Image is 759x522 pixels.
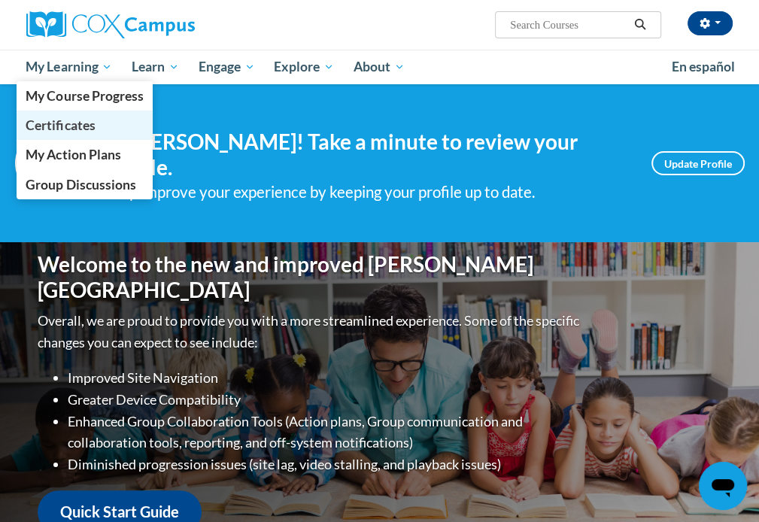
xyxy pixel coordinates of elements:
span: Group Discussions [26,177,135,193]
img: Profile Image [15,129,83,197]
a: My Learning [17,50,123,84]
span: My Learning [26,58,112,76]
span: About [354,58,405,76]
div: Help improve your experience by keeping your profile up to date. [105,180,629,205]
a: Engage [189,50,265,84]
li: Enhanced Group Collaboration Tools (Action plans, Group communication and collaboration tools, re... [68,411,583,454]
a: Learn [122,50,189,84]
div: Main menu [15,50,745,84]
iframe: Button to launch messaging window [699,462,747,510]
a: About [344,50,414,84]
a: Cox Campus [26,11,247,38]
p: Overall, we are proud to provide you with a more streamlined experience. Some of the specific cha... [38,310,583,354]
a: En español [662,51,745,83]
a: My Action Plans [17,140,153,169]
li: Improved Site Navigation [68,367,583,389]
h1: Welcome to the new and improved [PERSON_NAME][GEOGRAPHIC_DATA] [38,252,583,302]
button: Search [629,16,651,34]
img: Cox Campus [26,11,195,38]
a: Update Profile [651,151,745,175]
a: Certificates [17,111,153,140]
span: Certificates [26,117,95,133]
span: My Action Plans [26,147,120,162]
button: Account Settings [688,11,733,35]
span: En español [672,59,735,74]
input: Search Courses [509,16,629,34]
a: Explore [264,50,344,84]
span: My Course Progress [26,88,143,104]
span: Learn [132,58,179,76]
li: Diminished progression issues (site lag, video stalling, and playback issues) [68,454,583,475]
h4: Hi [PERSON_NAME]! Take a minute to review your profile. [105,129,629,180]
a: Group Discussions [17,170,153,199]
span: Engage [199,58,255,76]
span: Explore [274,58,334,76]
a: My Course Progress [17,81,153,111]
li: Greater Device Compatibility [68,389,583,411]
